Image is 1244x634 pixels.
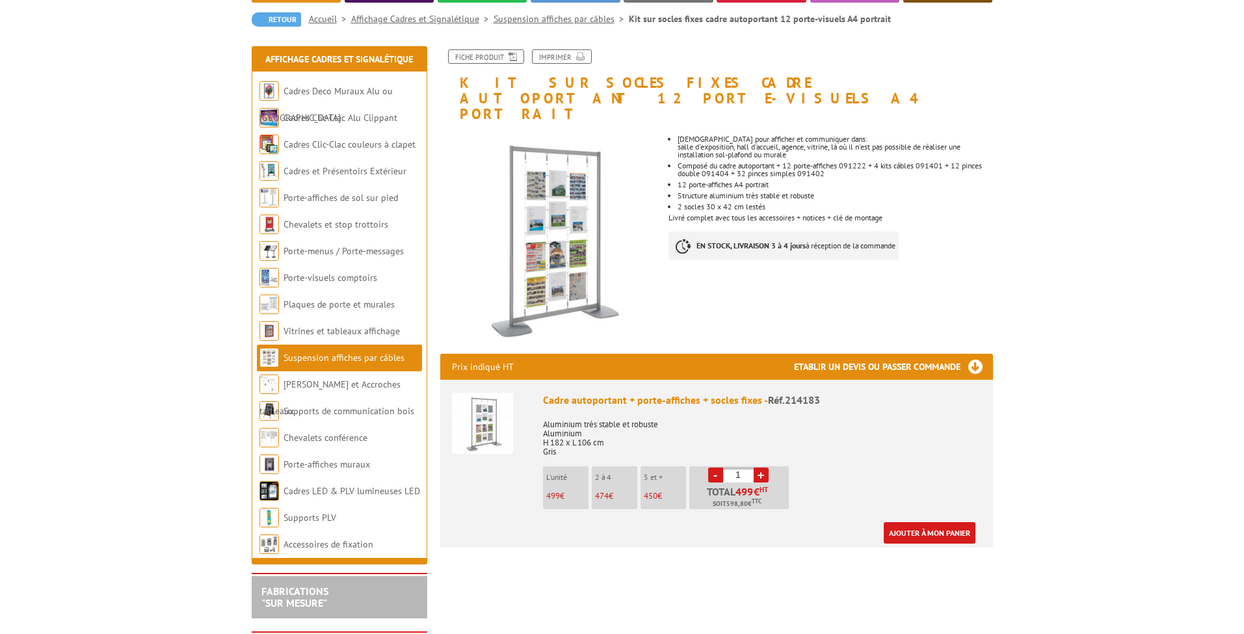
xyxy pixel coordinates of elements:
[284,325,400,337] a: Vitrines et tableaux affichage
[693,486,789,509] p: Total
[284,485,420,497] a: Cadres LED & PLV lumineuses LED
[284,272,377,284] a: Porte-visuels comptoirs
[644,492,686,501] p: €
[259,135,279,154] img: Cadres Clic-Clac couleurs à clapet
[668,122,1002,273] div: Livré complet avec tous les accessoires + notices + clé de montage
[595,492,637,501] p: €
[259,188,279,207] img: Porte-affiches de sol sur pied
[794,354,993,380] h3: Etablir un devis ou passer commande
[259,321,279,341] img: Vitrines et tableaux affichage
[754,486,760,497] span: €
[726,499,748,509] span: 598,80
[754,468,769,482] a: +
[259,348,279,367] img: Suspension affiches par câbles
[259,295,279,314] img: Plaques de porte et murales
[448,49,524,64] a: Fiche produit
[752,497,761,505] sup: TTC
[259,455,279,474] img: Porte-affiches muraux
[678,162,992,178] li: Composé du cadre autoportant + 12 porte-affiches 091222 + 4 kits câbles 091401 + 12 pinces double...
[259,378,401,417] a: [PERSON_NAME] et Accroches tableaux
[259,215,279,234] img: Chevalets et stop trottoirs
[284,298,395,310] a: Plaques de porte et murales
[668,231,899,260] p: à réception de la commande
[546,490,560,501] span: 499
[284,512,336,523] a: Supports PLV
[532,49,592,64] a: Imprimer
[546,473,589,482] p: L'unité
[644,490,657,501] span: 450
[259,535,279,554] img: Accessoires de fixation
[284,165,406,177] a: Cadres et Présentoirs Extérieur
[543,411,981,456] p: Aluminium très stable et robuste Aluminium H 182 x L 106 cm Gris
[284,405,414,417] a: Supports de communication bois
[284,352,404,363] a: Suspension affiches par câbles
[284,458,370,470] a: Porte-affiches muraux
[265,53,413,65] a: Affichage Cadres et Signalétique
[284,112,397,124] a: Cadres Clic-Clac Alu Clippant
[595,490,609,501] span: 474
[259,375,279,394] img: Cimaises et Accroches tableaux
[284,245,404,257] a: Porte-menus / Porte-messages
[543,393,981,408] div: Cadre autoportant + porte-affiches + socles fixes -
[259,428,279,447] img: Chevalets conférence
[768,393,820,406] span: Réf.214183
[494,13,629,25] a: Suspension affiches par câbles
[440,129,659,348] img: kit_sur_socles_fixes_cadre_autoportant_4_porte_titres_12_visuels_new_214183.jpg
[696,241,806,250] strong: EN STOCK, LIVRAISON 3 à 4 jours
[284,432,367,443] a: Chevalets conférence
[284,218,388,230] a: Chevalets et stop trottoirs
[284,538,373,550] a: Accessoires de fixation
[430,49,1003,122] h1: Kit sur socles fixes cadre autoportant 12 porte-visuels A4 portrait
[644,473,686,482] p: 5 et +
[595,473,637,482] p: 2 à 4
[259,241,279,261] img: Porte-menus / Porte-messages
[259,508,279,527] img: Supports PLV
[259,161,279,181] img: Cadres et Présentoirs Extérieur
[884,522,975,544] a: Ajouter à mon panier
[452,354,514,380] p: Prix indiqué HT
[735,486,754,497] span: 499
[259,268,279,287] img: Porte-visuels comptoirs
[760,485,768,494] sup: HT
[678,192,992,200] li: Structure aluminium très stable et robuste
[259,85,393,124] a: Cadres Deco Muraux Alu ou [GEOGRAPHIC_DATA]
[284,139,416,150] a: Cadres Clic-Clac couleurs à clapet
[351,13,494,25] a: Affichage Cadres et Signalétique
[259,481,279,501] img: Cadres LED & PLV lumineuses LED
[309,13,351,25] a: Accueil
[713,499,761,509] span: Soit €
[678,135,992,159] li: [DEMOGRAPHIC_DATA] pour afficher et communiquer dans: salle d'exposition, hall d'accueil, agence,...
[259,81,279,101] img: Cadres Deco Muraux Alu ou Bois
[452,393,513,454] img: Cadre autoportant + porte-affiches + socles fixes
[252,12,301,27] a: Retour
[629,12,891,25] li: Kit sur socles fixes cadre autoportant 12 porte-visuels A4 portrait
[678,203,992,211] li: 2 socles 30 x 42 cm lestés
[708,468,723,482] a: -
[546,492,589,501] p: €
[678,181,992,189] li: 12 porte-affiches A4 portrait
[284,192,398,204] a: Porte-affiches de sol sur pied
[261,585,328,609] a: FABRICATIONS"Sur Mesure"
